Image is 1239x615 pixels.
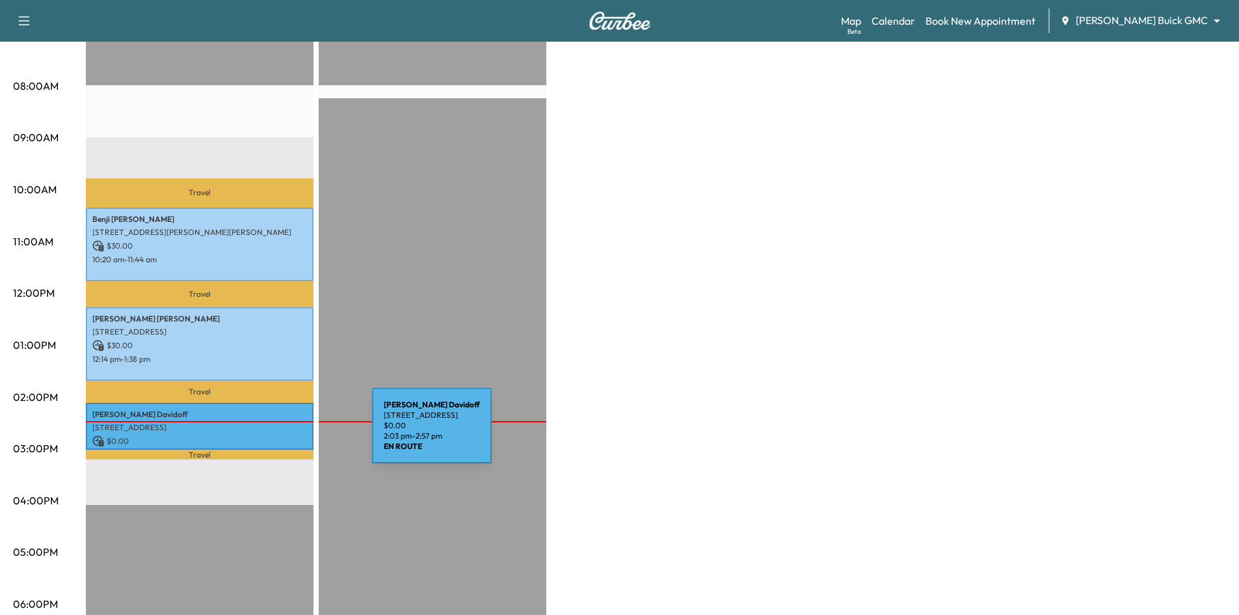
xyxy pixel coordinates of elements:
[13,544,58,560] p: 05:00PM
[86,281,313,307] p: Travel
[13,389,58,405] p: 02:00PM
[92,327,307,337] p: [STREET_ADDRESS]
[86,450,313,459] p: Travel
[13,337,56,353] p: 01:00PM
[92,314,307,324] p: [PERSON_NAME] [PERSON_NAME]
[92,240,307,252] p: $ 30.00
[92,340,307,351] p: $ 30.00
[13,234,53,249] p: 11:00AM
[847,27,861,36] div: Beta
[13,130,59,145] p: 09:00AM
[86,381,313,403] p: Travel
[872,13,915,29] a: Calendar
[13,493,59,508] p: 04:00PM
[841,13,861,29] a: MapBeta
[92,435,307,447] p: $ 0.00
[926,13,1035,29] a: Book New Appointment
[13,78,59,94] p: 08:00AM
[13,182,57,197] p: 10:00AM
[13,596,58,612] p: 06:00PM
[13,441,58,456] p: 03:00PM
[92,214,307,225] p: Benji [PERSON_NAME]
[92,409,307,420] p: [PERSON_NAME] Davidoff
[92,354,307,364] p: 12:14 pm - 1:38 pm
[92,254,307,265] p: 10:20 am - 11:44 am
[13,285,55,301] p: 12:00PM
[1076,13,1208,28] span: [PERSON_NAME] Buick GMC
[92,422,307,433] p: [STREET_ADDRESS]
[92,227,307,238] p: [STREET_ADDRESS][PERSON_NAME][PERSON_NAME]
[86,178,313,207] p: Travel
[589,12,651,30] img: Curbee Logo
